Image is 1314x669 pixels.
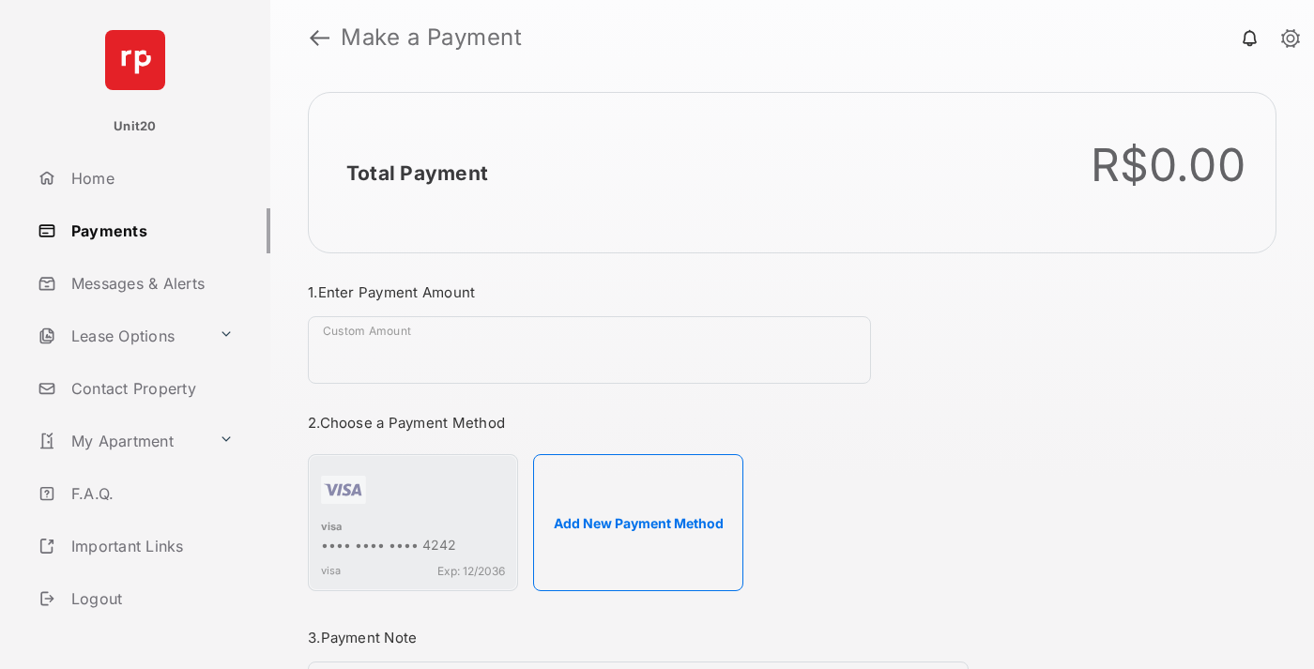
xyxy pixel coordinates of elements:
span: visa [321,564,341,578]
h3: 3. Payment Note [308,629,969,646]
button: Add New Payment Method [533,454,743,591]
h3: 2. Choose a Payment Method [308,414,969,432]
div: R$0.00 [1091,138,1246,192]
img: svg+xml;base64,PHN2ZyB4bWxucz0iaHR0cDovL3d3dy53My5vcmcvMjAwMC9zdmciIHdpZHRoPSI2NCIgaGVpZ2h0PSI2NC... [105,30,165,90]
a: Contact Property [30,366,270,411]
h3: 1. Enter Payment Amount [308,283,969,301]
strong: Make a Payment [341,26,522,49]
h2: Total Payment [346,161,488,185]
a: My Apartment [30,418,211,464]
a: Lease Options [30,313,211,358]
p: Unit20 [114,117,157,136]
div: visa•••• •••• •••• 4242visaExp: 12/2036 [308,454,518,591]
a: Payments [30,208,270,253]
a: F.A.Q. [30,471,270,516]
a: Messages & Alerts [30,261,270,306]
a: Logout [30,576,270,621]
a: Home [30,156,270,201]
span: Exp: 12/2036 [437,564,505,578]
div: •••• •••• •••• 4242 [321,537,505,556]
div: visa [321,520,505,537]
a: Important Links [30,524,241,569]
